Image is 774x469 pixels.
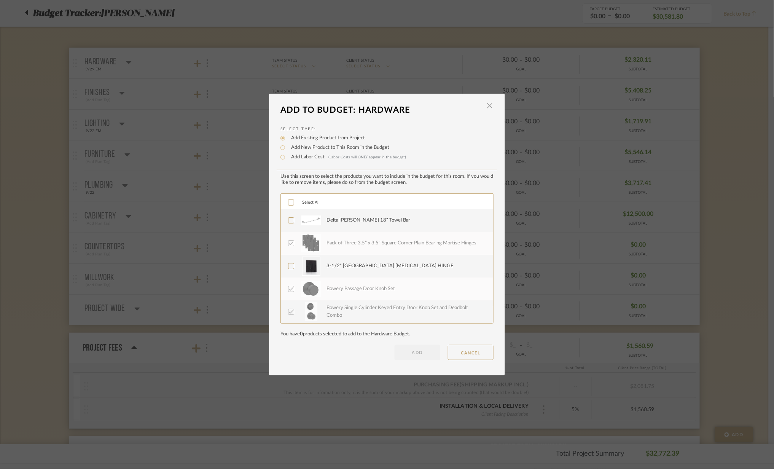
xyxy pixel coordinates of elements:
div: Use this screen to select the products you want to include in the budget for this room. If you wo... [280,174,494,186]
button: Close [482,102,497,110]
label: Add Labor Cost [287,153,406,161]
img: afb08c2c-9f9e-464d-8e80-b574f8a9854a_50x50.jpg [301,215,321,225]
div: Add To Budget: Hardware [280,102,482,118]
div: You have products selected to add to the Hardware Budget. [280,331,494,337]
div: 3-1/2" [GEOGRAPHIC_DATA] [MEDICAL_DATA] HINGE [326,262,454,270]
img: 3da60267-aa16-46cb-93e2-80930c851f76_50x50.jpg [301,281,321,297]
div: Delta [PERSON_NAME] 18" Towel Bar [326,217,410,224]
span: 0 [300,332,303,337]
span: Select All [302,200,320,204]
div: Pack of Three 3.5" x 3.5" Square Corner Plain Bearing Mortise Hinges [326,239,476,247]
div: Bowery Single Cylinder Keyed Entry Door Knob Set and Deadbolt Combo [326,304,484,319]
label: Add Existing Product from Project [287,134,365,142]
button: CANCEL [448,345,494,360]
label: Select Type: [280,126,494,132]
button: ADD [395,345,440,360]
span: (Labor Costs will ONLY appear in the budget) [328,155,406,159]
img: 66c0722b-4164-4a5e-b005-0f77f14108e7_50x50.jpg [302,257,320,276]
div: Bowery Passage Door Knob Set [326,285,395,293]
label: Add New Product to This Room in the Budget [287,144,389,152]
img: 83b8316e-2ee2-44c3-9fdd-c70888b933e3_50x50.jpg [301,234,321,253]
img: a512a7f0-39c6-454a-8e4b-a12bdfa1f5b7_50x50.jpg [305,302,317,321]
